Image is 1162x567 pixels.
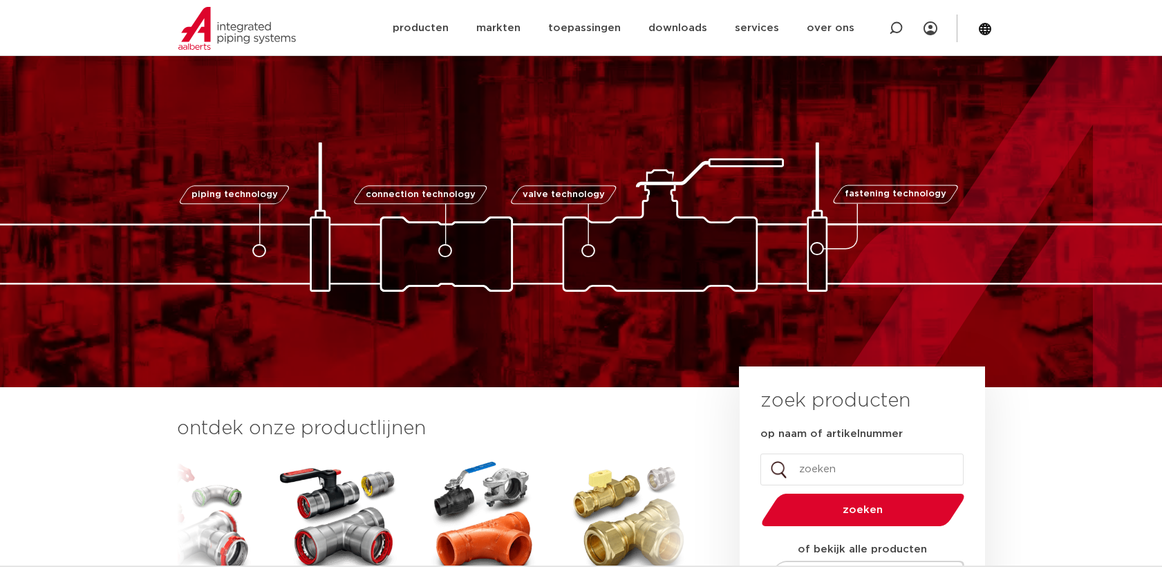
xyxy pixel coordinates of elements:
span: connection technology [365,190,475,199]
label: op naam of artikelnummer [760,427,903,441]
h3: ontdek onze productlijnen [177,415,693,443]
input: zoeken [760,454,964,485]
span: valve technology [523,190,605,199]
strong: of bekijk alle producten [798,544,927,555]
span: zoeken [797,505,929,515]
span: piping technology [191,190,278,199]
span: fastening technology [845,190,946,199]
button: zoeken [756,492,970,528]
h3: zoek producten [760,387,910,415]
